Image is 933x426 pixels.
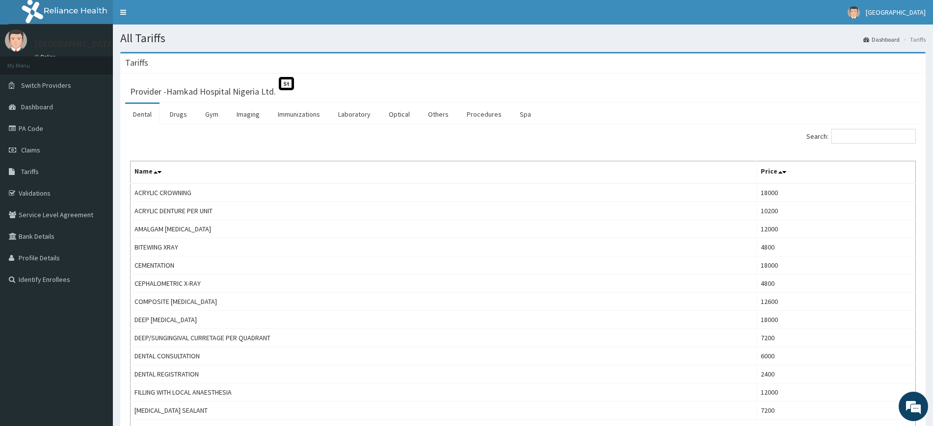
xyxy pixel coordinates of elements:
[757,202,916,220] td: 10200
[34,53,58,60] a: Online
[757,311,916,329] td: 18000
[757,183,916,202] td: 18000
[806,129,916,144] label: Search:
[131,220,757,238] td: AMALGAM [MEDICAL_DATA]
[21,102,53,111] span: Dashboard
[34,40,115,49] p: [GEOGRAPHIC_DATA]
[757,383,916,401] td: 12000
[131,365,757,383] td: DENTAL REGISTRATION
[131,238,757,256] td: BITEWING XRAY
[125,104,160,125] a: Dental
[279,77,294,90] span: St
[131,275,757,293] td: CEPHALOMETRIC X-RAY
[131,311,757,329] td: DEEP [MEDICAL_DATA]
[130,87,276,96] h3: Provider - Hamkad Hospital Nigeria Ltd.
[270,104,328,125] a: Immunizations
[131,347,757,365] td: DENTAL CONSULTATION
[5,29,27,51] img: User Image
[757,161,916,184] th: Price
[420,104,456,125] a: Others
[757,293,916,311] td: 12600
[21,146,40,154] span: Claims
[901,35,926,44] li: Tariffs
[512,104,539,125] a: Spa
[866,8,926,17] span: [GEOGRAPHIC_DATA]
[131,202,757,220] td: ACRYLIC DENTURE PER UNIT
[21,167,39,176] span: Tariffs
[125,58,148,67] h3: Tariffs
[131,256,757,275] td: CEMENTATION
[848,6,860,19] img: User Image
[757,329,916,347] td: 7200
[120,32,926,45] h1: All Tariffs
[757,256,916,275] td: 18000
[131,383,757,401] td: FILLING WITH LOCAL ANAESTHESIA
[162,104,195,125] a: Drugs
[757,275,916,293] td: 4800
[197,104,226,125] a: Gym
[757,401,916,420] td: 7200
[831,129,916,144] input: Search:
[757,347,916,365] td: 6000
[459,104,509,125] a: Procedures
[229,104,267,125] a: Imaging
[131,293,757,311] td: COMPOSITE [MEDICAL_DATA]
[863,35,900,44] a: Dashboard
[131,161,757,184] th: Name
[757,238,916,256] td: 4800
[131,183,757,202] td: ACRYLIC CROWNING
[131,329,757,347] td: DEEP/SUNGINGIVAL CURRETAGE PER QUADRANT
[757,365,916,383] td: 2400
[131,401,757,420] td: [MEDICAL_DATA] SEALANT
[381,104,418,125] a: Optical
[21,81,71,90] span: Switch Providers
[757,220,916,238] td: 12000
[330,104,378,125] a: Laboratory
